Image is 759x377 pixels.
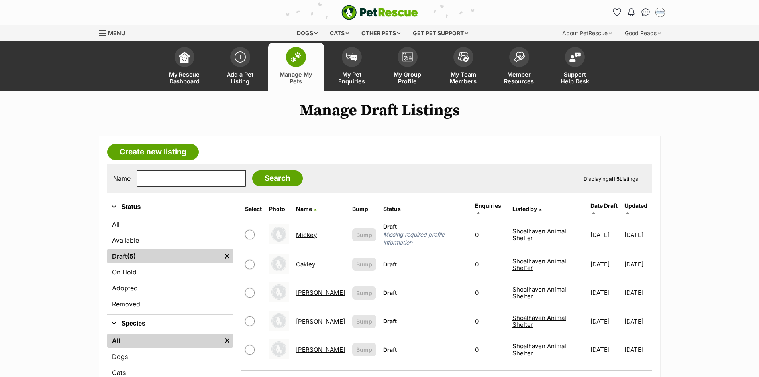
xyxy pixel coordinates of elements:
[269,311,289,331] img: Oswald
[475,202,501,215] a: Enquiries
[242,199,265,219] th: Select
[472,336,508,363] td: 0
[584,176,638,182] span: Displaying Listings
[512,257,566,272] a: Shoalhaven Animal Shelter
[390,71,426,85] span: My Group Profile
[341,5,418,20] img: logo-e224e6f780fb5917bec1dbf3a21bbac754714ae5b6737aabdf751b685950b380.svg
[512,205,541,212] a: Listed by
[107,233,233,247] a: Available
[107,217,233,231] a: All
[324,25,355,41] div: Cats
[514,51,525,62] img: member-resources-icon-8e73f808a243e03378d46382f2149f9095a855e16c252ad45f914b54edf8863c.svg
[609,176,620,182] strong: all 5
[611,6,624,19] a: Favourites
[624,279,651,306] td: [DATE]
[624,251,651,278] td: [DATE]
[107,202,233,212] button: Status
[356,345,372,354] span: Bump
[639,6,652,19] a: Conversations
[557,71,593,85] span: Support Help Desk
[380,199,471,219] th: Status
[107,334,222,348] a: All
[512,286,566,300] a: Shoalhaven Animal Shelter
[212,43,268,91] a: Add a Pet Listing
[107,297,233,311] a: Removed
[587,336,624,363] td: [DATE]
[641,8,650,16] img: chat-41dd97257d64d25036548639549fe6c8038ab92f7586957e7f3b1b290dea8141.svg
[107,349,233,364] a: Dogs
[157,43,212,91] a: My Rescue Dashboard
[356,260,372,268] span: Bump
[296,289,345,296] a: [PERSON_NAME]
[624,219,651,250] td: [DATE]
[356,231,372,239] span: Bump
[512,227,566,242] a: Shoalhaven Animal Shelter
[475,202,501,209] span: translation missing: en.admin.listings.index.attributes.enquiries
[625,6,638,19] button: Notifications
[108,30,125,36] span: Menu
[547,43,603,91] a: Support Help Desk
[445,71,481,85] span: My Team Members
[352,286,376,300] button: Bump
[472,279,508,306] td: 0
[107,215,233,314] div: Status
[346,53,357,61] img: pet-enquiries-icon-7e3ad2cf08bfb03b45e93fb7055b45f3efa6380592205ae92323e6603595dc1f.svg
[291,25,323,41] div: Dogs
[435,43,491,91] a: My Team Members
[619,25,667,41] div: Good Reads
[167,71,202,85] span: My Rescue Dashboard
[590,202,618,215] a: Date Draft
[341,5,418,20] a: PetRescue
[557,25,618,41] div: About PetRescue
[324,43,380,91] a: My Pet Enquiries
[296,261,315,268] a: Oakley
[107,249,222,263] a: Draft
[296,205,316,212] a: Name
[624,308,651,335] td: [DATE]
[107,265,233,279] a: On Hold
[278,71,314,85] span: Manage My Pets
[269,224,289,244] img: Mickey
[269,339,289,359] img: Owen
[252,170,303,186] input: Search
[352,315,376,328] button: Bump
[352,343,376,356] button: Bump
[268,43,324,91] a: Manage My Pets
[296,318,345,325] a: [PERSON_NAME]
[587,251,624,278] td: [DATE]
[512,342,566,357] a: Shoalhaven Animal Shelter
[472,219,508,250] td: 0
[569,52,581,62] img: help-desk-icon-fdf02630f3aa405de69fd3d07c3f3aa587a6932b1a1747fa1d2bba05be0121f9.svg
[269,254,289,274] img: Oakley
[383,318,397,324] span: Draft
[383,289,397,296] span: Draft
[352,228,376,241] button: Bump
[656,8,664,16] img: Jodie Parnell profile pic
[472,308,508,335] td: 0
[356,289,372,297] span: Bump
[587,308,624,335] td: [DATE]
[590,202,618,209] span: translation missing: en.admin.listings.index.attributes.date_draft
[222,71,258,85] span: Add a Pet Listing
[269,282,289,302] img: Oliver
[587,219,624,250] td: [DATE]
[221,334,233,348] a: Remove filter
[349,199,379,219] th: Bump
[290,52,302,62] img: manage-my-pets-icon-02211641906a0b7f246fdf0571729dbe1e7629f14944591b6c1af311fb30b64b.svg
[512,314,566,328] a: Shoalhaven Animal Shelter
[296,346,345,353] a: [PERSON_NAME]
[179,51,190,63] img: dashboard-icon-eb2f2d2d3e046f16d808141f083e7271f6b2e854fb5c12c21221c1fb7104beca.svg
[407,25,474,41] div: Get pet support
[654,6,667,19] button: My account
[356,25,406,41] div: Other pets
[383,223,397,230] span: Draft
[383,231,468,247] span: Missing required profile information
[296,231,317,239] a: Mickey
[458,52,469,62] img: team-members-icon-5396bd8760b3fe7c0b43da4ab00e1e3bb1a5d9ba89233759b79545d2d3fc5d0d.svg
[221,249,233,263] a: Remove filter
[266,199,292,219] th: Photo
[380,43,435,91] a: My Group Profile
[501,71,537,85] span: Member Resources
[127,251,136,261] span: (5)
[107,281,233,295] a: Adopted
